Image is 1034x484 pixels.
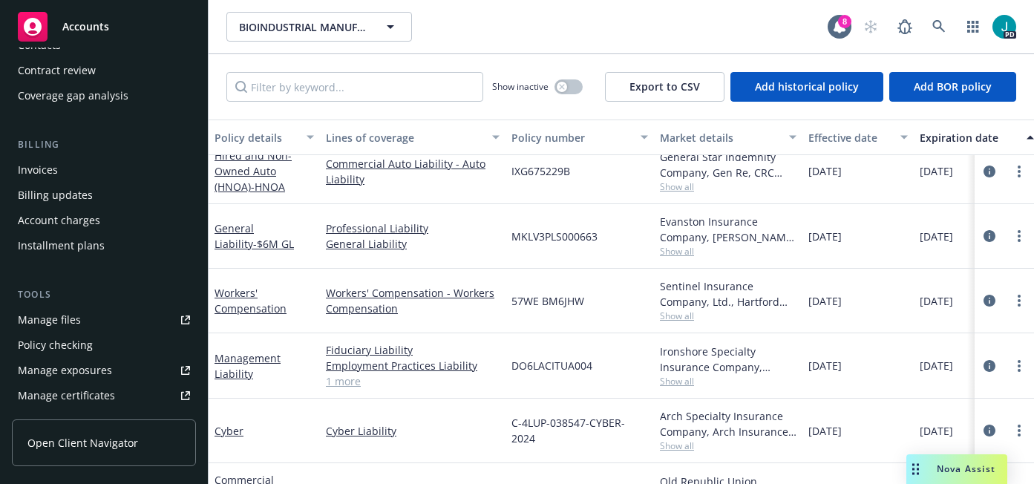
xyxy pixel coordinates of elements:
[326,236,500,252] a: General Liability
[890,12,920,42] a: Report a Bug
[511,293,584,309] span: 57WE BM6JHW
[18,359,112,382] div: Manage exposures
[320,120,505,155] button: Lines of coverage
[251,180,285,194] span: - HNOA
[18,183,93,207] div: Billing updates
[326,130,483,145] div: Lines of coverage
[326,342,500,358] a: Fiduciary Liability
[226,12,412,42] button: BIOINDUSTRIAL MANUFACTURING AND DESIGN ECOSYSTEM
[326,220,500,236] a: Professional Liability
[18,84,128,108] div: Coverage gap analysis
[981,292,998,310] a: circleInformation
[511,229,598,244] span: MKLV3PLS000663
[12,234,196,258] a: Installment plans
[920,163,953,179] span: [DATE]
[889,72,1016,102] button: Add BOR policy
[12,158,196,182] a: Invoices
[505,120,654,155] button: Policy number
[1010,422,1028,439] a: more
[808,423,842,439] span: [DATE]
[808,358,842,373] span: [DATE]
[937,462,995,475] span: Nova Assist
[12,359,196,382] a: Manage exposures
[326,285,500,316] a: Workers' Compensation - Workers Compensation
[660,149,796,180] div: General Star Indemnity Company, Gen Re, CRC Group
[1010,227,1028,245] a: more
[326,358,500,373] a: Employment Practices Liability
[920,130,1018,145] div: Expiration date
[12,384,196,408] a: Manage certificates
[12,209,196,232] a: Account charges
[605,72,724,102] button: Export to CSV
[27,435,138,451] span: Open Client Navigator
[12,183,196,207] a: Billing updates
[18,333,93,357] div: Policy checking
[808,293,842,309] span: [DATE]
[12,6,196,48] a: Accounts
[226,72,483,102] input: Filter by keyword...
[920,229,953,244] span: [DATE]
[18,384,115,408] div: Manage certificates
[981,357,998,375] a: circleInformation
[215,286,287,315] a: Workers' Compensation
[215,221,294,251] a: General Liability
[660,344,796,375] div: Ironshore Specialty Insurance Company, Ironshore (Liberty Mutual), CRC Group
[981,163,998,180] a: circleInformation
[215,424,243,438] a: Cyber
[1010,357,1028,375] a: more
[492,80,549,93] span: Show inactive
[326,423,500,439] a: Cyber Liability
[326,373,500,389] a: 1 more
[755,79,859,94] span: Add historical policy
[981,422,998,439] a: circleInformation
[730,72,883,102] button: Add historical policy
[981,227,998,245] a: circleInformation
[856,12,886,42] a: Start snowing
[660,439,796,452] span: Show all
[12,333,196,357] a: Policy checking
[906,454,925,484] div: Drag to move
[239,19,367,35] span: BIOINDUSTRIAL MANUFACTURING AND DESIGN ECOSYSTEM
[18,209,100,232] div: Account charges
[660,130,780,145] div: Market details
[12,59,196,82] a: Contract review
[958,12,988,42] a: Switch app
[215,130,298,145] div: Policy details
[838,15,851,28] div: 8
[906,454,1007,484] button: Nova Assist
[920,358,953,373] span: [DATE]
[629,79,700,94] span: Export to CSV
[511,163,570,179] span: IXG675229B
[1010,292,1028,310] a: more
[660,214,796,245] div: Evanston Insurance Company, [PERSON_NAME] Insurance, CRC Group
[209,120,320,155] button: Policy details
[511,358,592,373] span: DO6LACITUA004
[920,293,953,309] span: [DATE]
[18,59,96,82] div: Contract review
[326,156,500,187] a: Commercial Auto Liability - Auto Liability
[18,234,105,258] div: Installment plans
[660,408,796,439] div: Arch Specialty Insurance Company, Arch Insurance Company, Coalition Insurance Solutions (MGA)
[924,12,954,42] a: Search
[12,308,196,332] a: Manage files
[802,120,914,155] button: Effective date
[511,415,648,446] span: C-4LUP-038547-CYBER-2024
[660,310,796,322] span: Show all
[18,158,58,182] div: Invoices
[992,15,1016,39] img: photo
[654,120,802,155] button: Market details
[808,130,891,145] div: Effective date
[808,229,842,244] span: [DATE]
[660,245,796,258] span: Show all
[808,163,842,179] span: [DATE]
[215,148,292,194] a: Hired and Non-Owned Auto (HNOA)
[914,79,992,94] span: Add BOR policy
[1010,163,1028,180] a: more
[511,130,632,145] div: Policy number
[660,180,796,193] span: Show all
[660,375,796,387] span: Show all
[12,84,196,108] a: Coverage gap analysis
[18,308,81,332] div: Manage files
[12,137,196,152] div: Billing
